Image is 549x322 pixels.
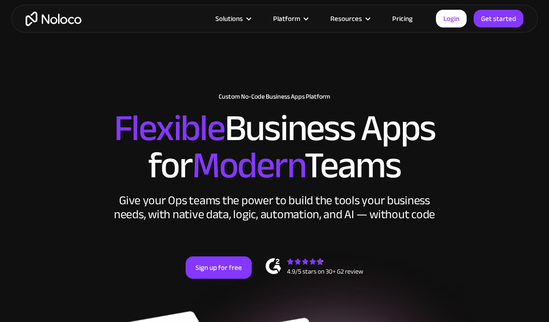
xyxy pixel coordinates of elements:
[319,13,381,25] div: Resources
[273,13,300,25] div: Platform
[186,256,252,279] a: Sign up for free
[215,13,243,25] div: Solutions
[204,13,261,25] div: Solutions
[26,12,81,26] a: home
[9,110,540,184] h2: Business Apps for Teams
[112,194,437,221] div: Give your Ops teams the power to build the tools your business needs, with native data, logic, au...
[474,10,523,27] a: Get started
[9,93,540,101] h1: Custom No-Code Business Apps Platform
[114,94,225,163] span: Flexible
[330,13,362,25] div: Resources
[436,10,467,27] a: Login
[192,131,304,200] span: Modern
[381,13,424,25] a: Pricing
[261,13,319,25] div: Platform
